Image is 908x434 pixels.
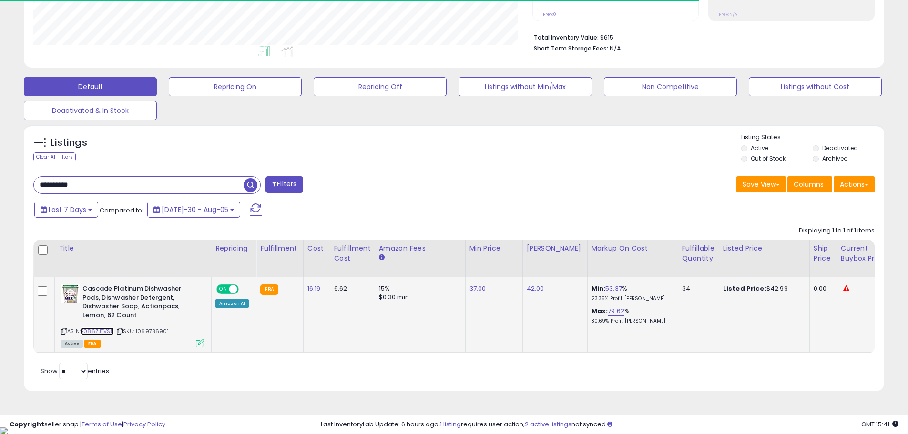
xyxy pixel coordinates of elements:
div: Displaying 1 to 1 of 1 items [799,226,875,235]
button: Filters [265,176,303,193]
span: ON [217,285,229,293]
div: Current Buybox Price [841,243,890,263]
button: Repricing Off [314,77,447,96]
h5: Listings [51,136,87,150]
div: Fulfillable Quantity [682,243,715,263]
a: Terms of Use [82,420,122,429]
a: 42.00 [527,284,544,293]
div: Title [59,243,207,253]
div: Repricing [215,243,252,253]
span: OFF [237,285,253,293]
button: Deactivated & In Stock [24,101,157,120]
div: Ship Price [814,243,833,263]
a: B086ZJTVS5 [81,327,114,335]
button: Repricing On [169,77,302,96]
small: Prev: 0 [543,11,556,17]
div: 0.00 [814,284,829,293]
div: Fulfillment [260,243,299,253]
b: Cascade Platinum Dishwasher Pods, Dishwasher Detergent, Dishwasher Soap, Actionpacs, Lemon, 62 Count [82,284,198,322]
a: 1 listing [440,420,461,429]
a: Privacy Policy [123,420,165,429]
div: % [592,284,671,302]
div: Cost [307,243,326,253]
b: Max: [592,306,608,315]
a: 37.00 [469,284,486,293]
span: [DATE]-30 - Aug-05 [162,205,228,214]
div: Markup on Cost [592,243,674,253]
b: Min: [592,284,606,293]
th: The percentage added to the cost of goods (COGS) that forms the calculator for Min & Max prices. [587,240,678,277]
div: $0.30 min [379,293,458,302]
p: 30.69% Profit [PERSON_NAME] [592,318,671,324]
button: Save View [736,176,786,192]
div: Last InventoryLab Update: 6 hours ago, requires user action, not synced. [321,420,898,429]
b: Listed Price: [723,284,766,293]
button: Actions [834,176,875,192]
span: N/A [610,44,621,53]
div: [PERSON_NAME] [527,243,583,253]
button: Default [24,77,157,96]
span: Columns [794,180,824,189]
b: Total Inventory Value: [534,33,599,41]
div: ASIN: [61,284,204,346]
strong: Copyright [10,420,44,429]
span: All listings currently available for purchase on Amazon [61,340,83,348]
label: Archived [822,154,848,162]
div: Amazon Fees [379,243,461,253]
p: 23.35% Profit [PERSON_NAME] [592,295,671,302]
button: [DATE]-30 - Aug-05 [147,202,240,218]
a: 16.19 [307,284,321,293]
div: Amazon AI [215,299,249,308]
span: 2025-08-13 15:41 GMT [861,420,898,429]
button: Last 7 Days [34,202,98,218]
span: FBA [84,340,101,348]
span: | SKU: 1069736901 [115,327,169,335]
small: Prev: N/A [719,11,737,17]
span: Compared to: [100,206,143,215]
a: 2 active listings [525,420,571,429]
label: Deactivated [822,144,858,152]
div: Fulfillment Cost [334,243,371,263]
button: Columns [787,176,832,192]
a: 79.62 [608,306,624,316]
div: $42.99 [723,284,802,293]
button: Non Competitive [604,77,737,96]
div: seller snap | | [10,420,165,429]
b: Short Term Storage Fees: [534,44,608,52]
a: 53.37 [605,284,622,293]
small: Amazon Fees. [379,253,385,262]
p: Listing States: [741,133,884,142]
div: Min Price [469,243,519,253]
button: Listings without Min/Max [459,77,592,96]
small: FBA [260,284,278,295]
div: Clear All Filters [33,152,76,161]
span: Show: entries [41,366,109,375]
div: % [592,307,671,324]
label: Out of Stock [751,154,786,162]
label: Active [751,144,768,152]
button: Listings without Cost [749,77,882,96]
span: Last 7 Days [49,205,86,214]
img: 51pcqzb0gNL._SL40_.jpg [61,284,80,303]
div: 34 [682,284,712,293]
div: 15% [379,284,458,293]
div: Listed Price [723,243,806,253]
li: $615 [534,31,867,42]
div: 6.62 [334,284,367,293]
